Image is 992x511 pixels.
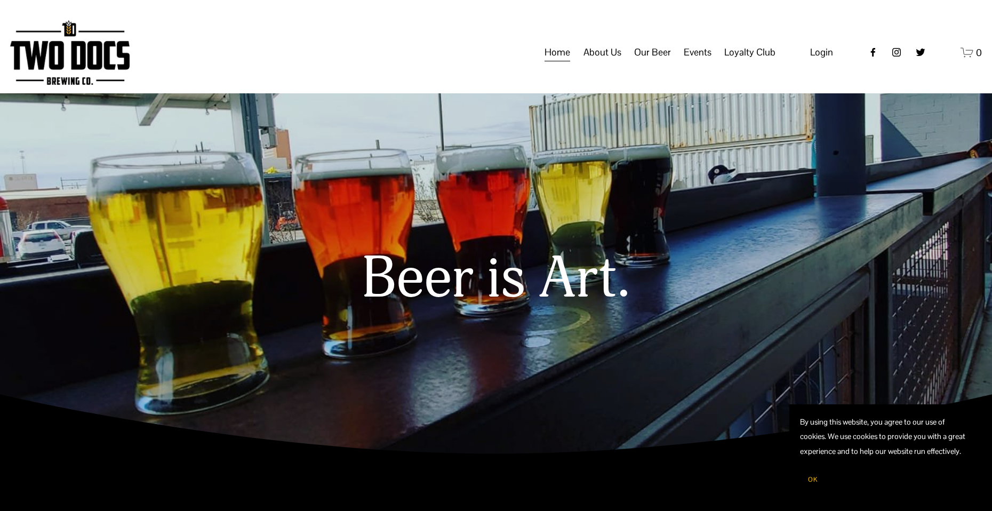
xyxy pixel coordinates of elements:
[545,42,570,62] a: Home
[724,43,775,61] span: Loyalty Club
[583,42,621,62] a: folder dropdown
[634,43,671,61] span: Our Beer
[800,469,826,490] button: OK
[810,46,833,58] span: Login
[684,42,711,62] a: folder dropdown
[789,404,981,500] section: Cookie banner
[583,43,621,61] span: About Us
[808,475,818,484] span: OK
[891,47,902,58] a: instagram-unauth
[10,20,130,85] img: Two Docs Brewing Co.
[961,46,982,59] a: 0 items in cart
[976,46,982,59] span: 0
[123,247,869,312] h1: Beer is Art.
[810,43,833,61] a: Login
[684,43,711,61] span: Events
[800,415,971,459] p: By using this website, you agree to our use of cookies. We use cookies to provide you with a grea...
[634,42,671,62] a: folder dropdown
[724,42,775,62] a: folder dropdown
[915,47,926,58] a: twitter-unauth
[868,47,878,58] a: Facebook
